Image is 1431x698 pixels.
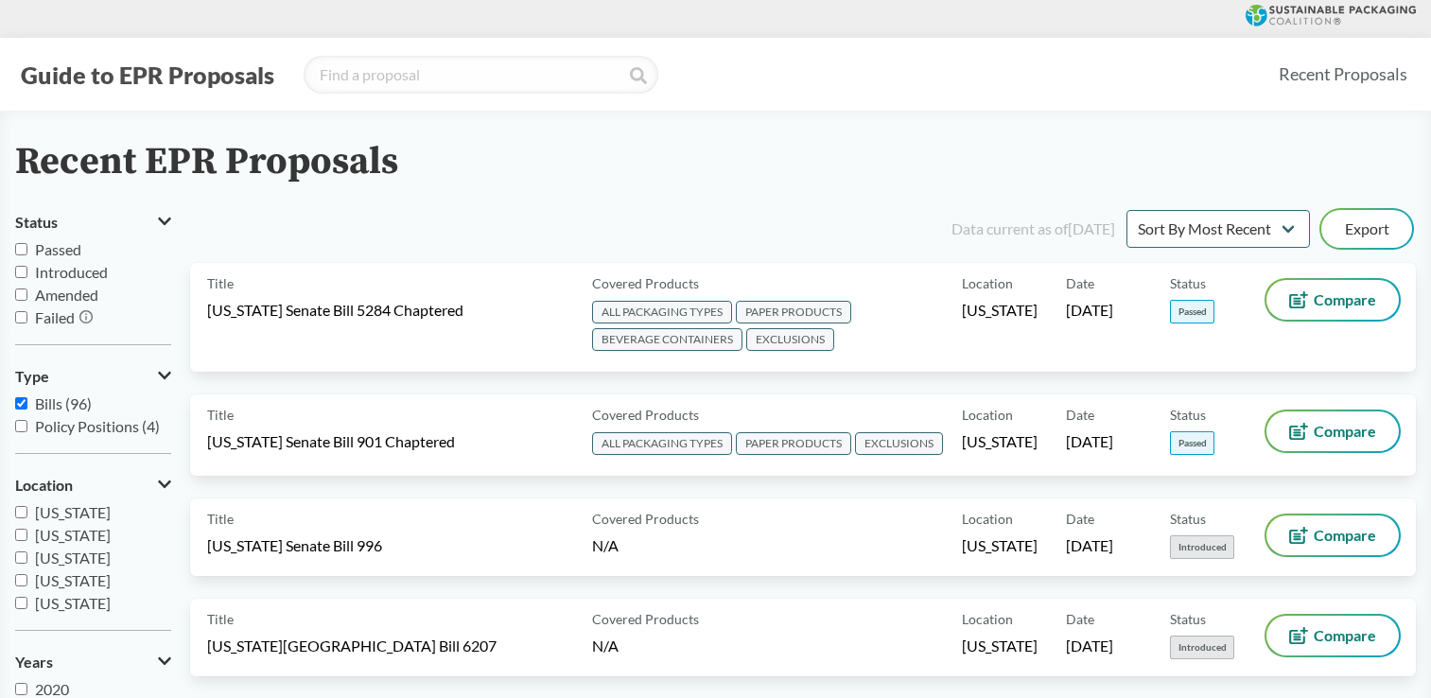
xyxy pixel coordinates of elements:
span: Location [962,609,1013,629]
span: Covered Products [592,405,699,425]
span: Location [962,509,1013,529]
span: Date [1066,609,1094,629]
input: 2020 [15,683,27,695]
input: [US_STATE] [15,506,27,518]
span: Status [15,214,58,231]
span: Title [207,273,234,293]
span: [US_STATE][GEOGRAPHIC_DATA] Bill 6207 [207,636,497,656]
span: Status [1170,405,1206,425]
span: [US_STATE] [35,549,111,567]
span: Introduced [1170,636,1234,659]
button: Compare [1266,515,1399,555]
span: [US_STATE] [962,431,1038,452]
span: Compare [1314,292,1376,307]
input: Failed [15,311,27,323]
span: Bills (96) [35,394,92,412]
span: Date [1066,405,1094,425]
input: [US_STATE] [15,529,27,541]
span: Introduced [35,263,108,281]
button: Years [15,646,171,678]
span: [DATE] [1066,636,1113,656]
span: [US_STATE] [962,535,1038,556]
span: [US_STATE] Senate Bill 996 [207,535,382,556]
span: Title [207,509,234,529]
input: [US_STATE] [15,551,27,564]
span: Covered Products [592,273,699,293]
span: [US_STATE] Senate Bill 5284 Chaptered [207,300,463,321]
span: Amended [35,286,98,304]
span: EXCLUSIONS [855,432,943,455]
button: Location [15,469,171,501]
span: Date [1066,273,1094,293]
span: Passed [1170,431,1214,455]
span: Covered Products [592,609,699,629]
button: Export [1321,210,1412,248]
span: [DATE] [1066,431,1113,452]
span: Compare [1314,424,1376,439]
span: EXCLUSIONS [746,328,834,351]
span: [US_STATE] [962,300,1038,321]
input: [US_STATE] [15,597,27,609]
span: Compare [1314,628,1376,643]
span: [US_STATE] [35,594,111,612]
button: Compare [1266,411,1399,451]
div: Data current as of [DATE] [951,218,1115,240]
span: Compare [1314,528,1376,543]
span: [US_STATE] [35,503,111,521]
span: Covered Products [592,509,699,529]
span: Status [1170,273,1206,293]
span: BEVERAGE CONTAINERS [592,328,742,351]
span: Passed [1170,300,1214,323]
input: Passed [15,243,27,255]
button: Status [15,206,171,238]
span: Status [1170,609,1206,629]
span: Location [962,273,1013,293]
span: [US_STATE] [962,636,1038,656]
input: [US_STATE] [15,574,27,586]
button: Type [15,360,171,393]
input: Bills (96) [15,397,27,410]
span: Years [15,654,53,671]
span: Title [207,405,234,425]
span: [DATE] [1066,300,1113,321]
span: Policy Positions (4) [35,417,160,435]
a: Recent Proposals [1270,53,1416,96]
span: [US_STATE] [35,571,111,589]
input: Policy Positions (4) [15,420,27,432]
span: PAPER PRODUCTS [736,301,851,323]
span: Location [962,405,1013,425]
button: Guide to EPR Proposals [15,60,280,90]
span: Introduced [1170,535,1234,559]
button: Compare [1266,280,1399,320]
span: Location [15,477,73,494]
span: Status [1170,509,1206,529]
span: Passed [35,240,81,258]
input: Amended [15,288,27,301]
span: Type [15,368,49,385]
span: [DATE] [1066,535,1113,556]
button: Compare [1266,616,1399,655]
span: ALL PACKAGING TYPES [592,432,732,455]
span: PAPER PRODUCTS [736,432,851,455]
input: Introduced [15,266,27,278]
span: N/A [592,536,619,554]
span: ALL PACKAGING TYPES [592,301,732,323]
h2: Recent EPR Proposals [15,141,398,183]
span: 2020 [35,680,69,698]
span: Date [1066,509,1094,529]
input: Find a proposal [304,56,658,94]
span: Failed [35,308,75,326]
span: [US_STATE] Senate Bill 901 Chaptered [207,431,455,452]
span: Title [207,609,234,629]
span: N/A [592,637,619,654]
span: [US_STATE] [35,526,111,544]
